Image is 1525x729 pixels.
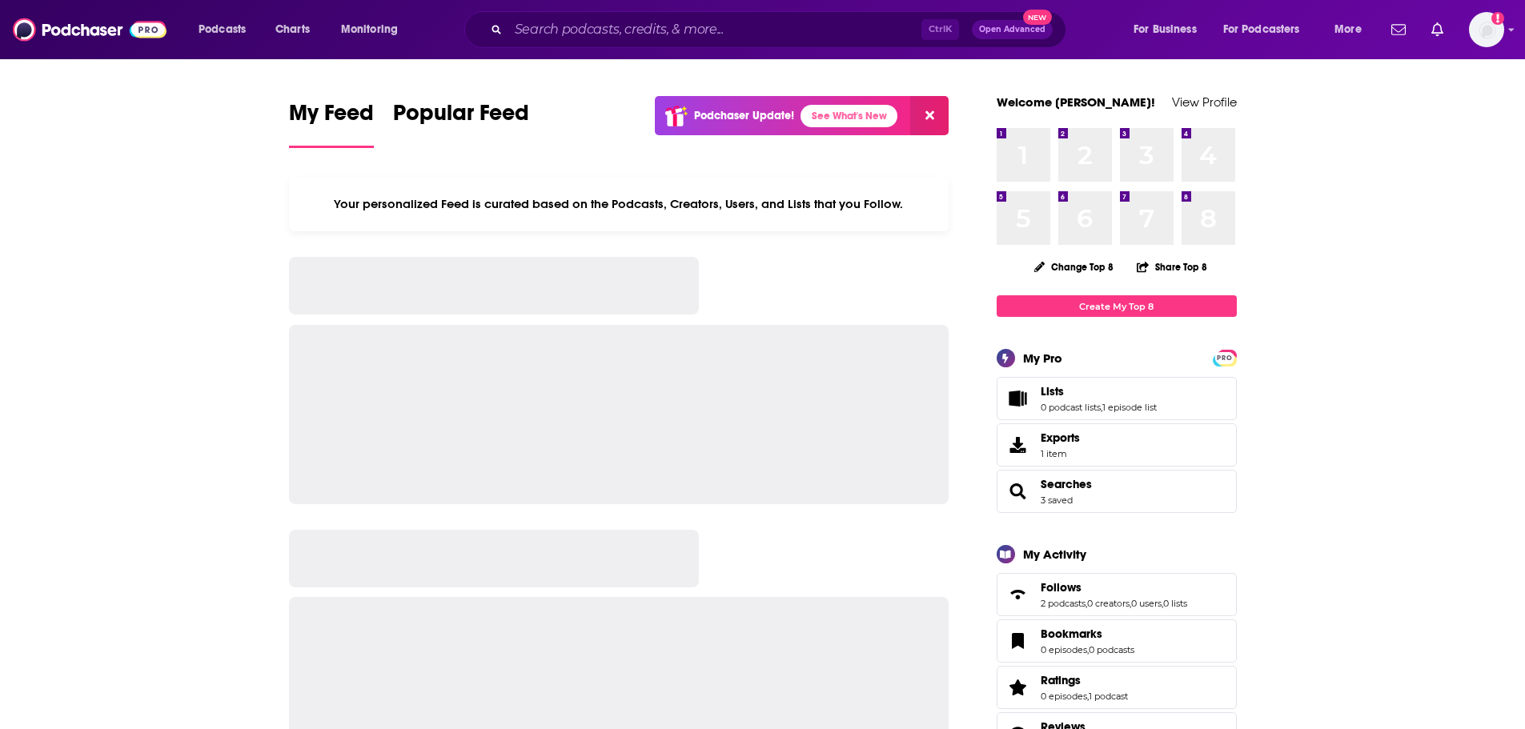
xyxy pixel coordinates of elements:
a: Lists [1041,384,1157,399]
a: 0 episodes [1041,691,1087,702]
a: 0 lists [1163,598,1187,609]
a: 0 podcast lists [1041,402,1101,413]
span: Popular Feed [393,99,529,136]
a: See What's New [801,105,897,127]
a: Searches [1002,480,1034,503]
span: Podcasts [199,18,246,41]
span: , [1087,691,1089,702]
span: More [1334,18,1362,41]
span: Exports [1041,431,1080,445]
span: Logged in as Ashley_Beenen [1469,12,1504,47]
a: My Feed [289,99,374,148]
span: , [1087,644,1089,655]
button: Open AdvancedNew [972,20,1053,39]
span: Bookmarks [997,619,1237,663]
img: Podchaser - Follow, Share and Rate Podcasts [13,14,167,45]
span: New [1023,10,1052,25]
span: Lists [1041,384,1064,399]
a: 1 episode list [1102,402,1157,413]
span: , [1101,402,1102,413]
a: 0 creators [1087,598,1130,609]
img: User Profile [1469,12,1504,47]
a: Ratings [1002,676,1034,699]
span: For Podcasters [1223,18,1300,41]
a: 0 podcasts [1089,644,1134,655]
a: Show notifications dropdown [1385,16,1412,43]
button: Show profile menu [1469,12,1504,47]
div: My Pro [1023,350,1062,366]
a: 1 podcast [1089,691,1128,702]
span: Follows [1041,580,1082,595]
span: , [1086,598,1087,609]
div: Search podcasts, credits, & more... [480,11,1082,48]
span: Ratings [997,666,1237,709]
button: open menu [330,17,419,42]
a: 0 users [1131,598,1162,609]
span: Exports [1002,434,1034,456]
a: View Profile [1172,94,1237,110]
a: PRO [1215,351,1234,363]
span: Lists [997,377,1237,420]
input: Search podcasts, credits, & more... [508,17,921,42]
div: Your personalized Feed is curated based on the Podcasts, Creators, Users, and Lists that you Follow. [289,177,949,231]
span: My Feed [289,99,374,136]
span: Charts [275,18,310,41]
button: open menu [1122,17,1217,42]
button: open menu [1323,17,1382,42]
a: 3 saved [1041,495,1073,506]
span: Open Advanced [979,26,1045,34]
div: My Activity [1023,547,1086,562]
a: Bookmarks [1041,627,1134,641]
span: PRO [1215,352,1234,364]
button: open menu [187,17,267,42]
a: Welcome [PERSON_NAME]! [997,94,1155,110]
a: Follows [1041,580,1187,595]
a: Create My Top 8 [997,295,1237,317]
span: Ratings [1041,673,1081,687]
a: Exports [997,423,1237,467]
span: Searches [997,470,1237,513]
a: Ratings [1041,673,1128,687]
span: Bookmarks [1041,627,1102,641]
button: open menu [1213,17,1323,42]
svg: Add a profile image [1491,12,1504,25]
span: , [1130,598,1131,609]
a: Charts [265,17,319,42]
span: Monitoring [341,18,398,41]
button: Change Top 8 [1025,257,1124,277]
a: 2 podcasts [1041,598,1086,609]
span: Follows [997,573,1237,616]
span: For Business [1134,18,1197,41]
button: Share Top 8 [1136,251,1208,282]
p: Podchaser Update! [694,109,794,122]
span: 1 item [1041,448,1080,459]
a: Show notifications dropdown [1425,16,1450,43]
a: Bookmarks [1002,630,1034,652]
a: 0 episodes [1041,644,1087,655]
a: Follows [1002,583,1034,606]
a: Popular Feed [393,99,529,148]
span: Ctrl K [921,19,959,40]
a: Lists [1002,387,1034,410]
span: , [1162,598,1163,609]
a: Searches [1041,477,1092,491]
